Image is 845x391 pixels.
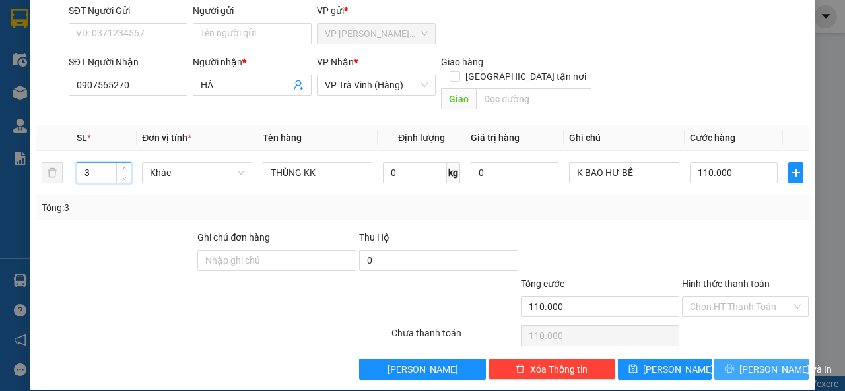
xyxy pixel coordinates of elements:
[34,86,95,98] span: NHẬN BXMT
[69,55,187,69] div: SĐT Người Nhận
[5,57,193,69] p: NHẬN:
[471,133,520,143] span: Giá trị hàng
[682,278,770,289] label: Hình thức thanh toán
[476,88,591,109] input: Dọc đường
[725,364,734,375] span: printer
[42,162,63,183] button: delete
[120,174,128,182] span: down
[69,3,187,18] div: SĐT Người Gửi
[441,88,476,109] span: Giao
[471,162,558,183] input: 0
[521,278,564,289] span: Tổng cước
[120,165,128,173] span: up
[263,162,373,183] input: VD: Bàn, Ghế
[5,86,95,98] span: GIAO:
[197,232,270,243] label: Ghi chú đơn hàng
[628,364,638,375] span: save
[317,57,354,67] span: VP Nhận
[789,167,803,178] span: plus
[441,57,483,67] span: Giao hàng
[116,163,131,173] span: Increase Value
[150,163,244,183] span: Khác
[739,362,832,376] span: [PERSON_NAME] và In
[193,3,312,18] div: Người gửi
[317,3,436,18] div: VP gửi
[77,133,87,143] span: SL
[5,26,123,51] span: VP [PERSON_NAME] ([GEOGRAPHIC_DATA]) -
[398,133,445,143] span: Định lượng
[42,200,327,215] div: Tổng: 3
[516,364,525,375] span: delete
[5,26,193,51] p: GỬI:
[788,162,803,183] button: plus
[142,133,191,143] span: Đơn vị tính
[325,75,428,95] span: VP Trà Vinh (Hàng)
[489,359,615,380] button: deleteXóa Thông tin
[460,69,591,84] span: [GEOGRAPHIC_DATA] tận nơi
[325,24,428,44] span: VP Trần Phú (Hàng)
[37,57,128,69] span: VP Trà Vinh (Hàng)
[197,250,356,271] input: Ghi chú đơn hàng
[116,173,131,183] span: Decrease Value
[359,232,389,243] span: Thu Hộ
[44,7,153,20] strong: BIÊN NHẬN GỬI HÀNG
[359,359,486,380] button: [PERSON_NAME]
[390,326,520,349] div: Chưa thanh toán
[263,133,302,143] span: Tên hàng
[447,162,460,183] span: kg
[569,162,679,183] input: Ghi Chú
[5,71,109,84] span: 0869544352 -
[714,359,809,380] button: printer[PERSON_NAME] và In
[388,362,458,376] span: [PERSON_NAME]
[193,55,312,69] div: Người nhận
[530,362,588,376] span: Xóa Thông tin
[643,362,714,376] span: [PERSON_NAME]
[293,80,304,90] span: user-add
[564,125,685,151] th: Ghi chú
[618,359,712,380] button: save[PERSON_NAME]
[71,71,109,84] span: C OANH
[690,133,735,143] span: Cước hàng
